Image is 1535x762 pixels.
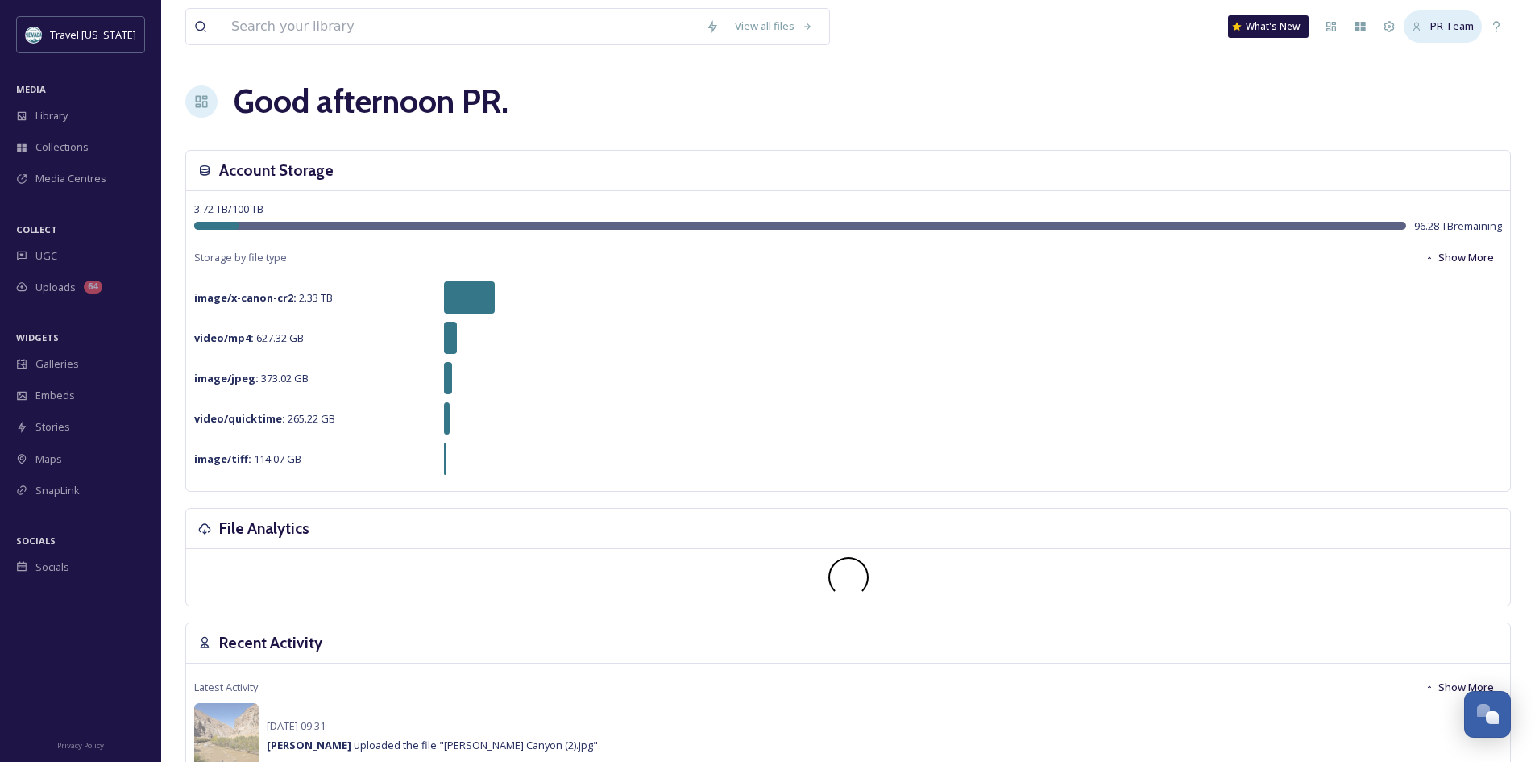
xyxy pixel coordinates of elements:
span: SOCIALS [16,535,56,547]
span: Privacy Policy [57,740,104,751]
a: PR Team [1404,10,1482,42]
strong: image/tiff : [194,452,251,466]
span: 627.32 GB [194,331,304,345]
button: Open Chat [1464,691,1511,738]
span: Storage by file type [194,250,287,265]
img: download.jpeg [26,27,42,43]
span: Travel [US_STATE] [50,27,136,42]
span: Media Centres [35,171,106,186]
span: 114.07 GB [194,452,301,466]
span: WIDGETS [16,331,59,344]
span: MEDIA [16,83,46,95]
strong: [PERSON_NAME] [267,738,351,752]
button: Show More [1417,242,1502,273]
span: SnapLink [35,483,80,498]
span: 2.33 TB [194,290,333,305]
span: Maps [35,452,62,467]
span: Stories [35,419,70,435]
span: UGC [35,248,57,264]
span: 96.28 TB remaining [1414,219,1502,234]
strong: image/jpeg : [194,371,259,385]
h3: Account Storage [219,159,334,182]
span: Socials [35,560,69,575]
strong: image/x-canon-cr2 : [194,290,297,305]
button: Show More [1417,672,1502,703]
span: Library [35,108,68,123]
h3: File Analytics [219,517,309,540]
span: Uploads [35,280,76,295]
div: 64 [84,281,102,294]
h3: Recent Activity [219,631,322,655]
input: Search your library [223,9,698,44]
strong: video/quicktime : [194,411,285,426]
span: COLLECT [16,223,57,235]
span: Embeds [35,388,75,403]
a: What's New [1228,15,1309,38]
span: Latest Activity [194,680,258,695]
span: [DATE] 09:31 [267,718,326,733]
strong: video/mp4 : [194,331,254,345]
a: Privacy Policy [57,735,104,754]
span: 373.02 GB [194,371,309,385]
span: 3.72 TB / 100 TB [194,202,263,216]
span: 265.22 GB [194,411,335,426]
span: uploaded the file "[PERSON_NAME] Canyon (2).jpg". [267,738,600,752]
span: Galleries [35,356,79,372]
h1: Good afternoon PR . [234,77,508,126]
a: View all files [727,10,821,42]
span: PR Team [1430,19,1474,33]
span: Collections [35,139,89,155]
